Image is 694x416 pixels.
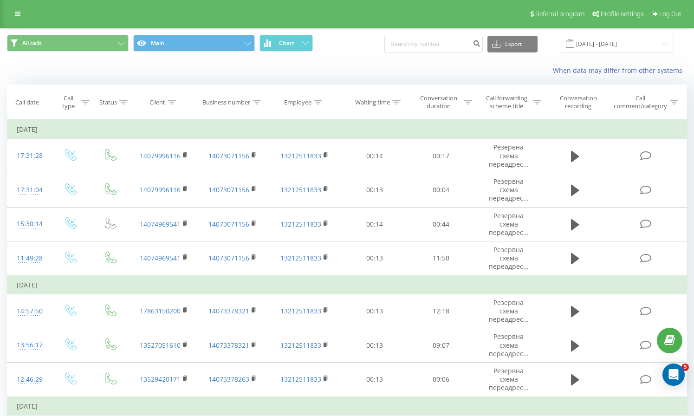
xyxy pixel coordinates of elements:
[17,370,40,389] div: 12:46:29
[7,120,687,139] td: [DATE]
[489,332,529,357] span: Резервна схема переадрес...
[22,39,42,47] span: All calls
[208,151,249,160] a: 14073071156
[58,94,79,110] div: Call type
[551,94,604,110] div: Conversation recording
[284,98,311,106] div: Employee
[17,302,40,320] div: 14:57:50
[408,207,474,241] td: 00:44
[408,362,474,396] td: 00:06
[208,253,249,262] a: 14073071156
[208,306,249,315] a: 14073378321
[489,143,529,168] span: Резервна схема переадрес...
[140,151,181,160] a: 14079996116
[208,185,249,194] a: 14073071156
[681,364,689,371] span: 5
[489,245,529,271] span: Резервна схема переадрес...
[416,94,461,110] div: Conversation duration
[342,241,408,276] td: 00:13
[659,10,681,18] span: Log Out
[208,341,249,350] a: 14073378321
[17,147,40,165] div: 17:31:28
[662,364,685,386] div: Open Intercom Messenger
[601,10,644,18] span: Profile settings
[15,98,39,106] div: Call date
[133,35,255,52] button: Main
[384,36,483,52] input: Search by number
[489,366,529,392] span: Резервна схема переадрес...
[259,35,313,52] button: Chart
[280,151,321,160] a: 13212511833
[280,220,321,228] a: 13212511833
[208,375,249,383] a: 14073378263
[483,94,531,110] div: Call forwarding scheme title
[140,185,181,194] a: 14079996116
[280,253,321,262] a: 13212511833
[7,35,129,52] button: All calls
[489,298,529,324] span: Резервна схема переадрес...
[7,397,687,416] td: [DATE]
[99,98,117,106] div: Status
[487,36,538,52] button: Export
[342,173,408,207] td: 00:13
[280,341,321,350] a: 13212511833
[342,139,408,173] td: 00:14
[208,220,249,228] a: 14073071156
[280,185,321,194] a: 13212511833
[535,10,584,18] span: Referral program
[342,328,408,363] td: 00:13
[140,306,181,315] a: 17863150200
[355,98,390,106] div: Waiting time
[408,328,474,363] td: 09:07
[342,362,408,396] td: 00:13
[140,220,181,228] a: 14074969541
[613,94,668,110] div: Call comment/category
[408,139,474,173] td: 00:17
[149,98,165,106] div: Client
[342,207,408,241] td: 00:14
[17,181,40,199] div: 17:31:04
[408,173,474,207] td: 00:04
[140,341,181,350] a: 13527051610
[140,375,181,383] a: 13529420171
[7,276,687,294] td: [DATE]
[280,306,321,315] a: 13212511833
[553,66,687,75] a: When data may differ from other systems
[140,253,181,262] a: 14074969541
[489,177,529,202] span: Резервна схема переадрес...
[17,215,40,233] div: 15:30:14
[279,40,294,46] span: Chart
[342,294,408,328] td: 00:13
[408,241,474,276] td: 11:50
[280,375,321,383] a: 13212511833
[202,98,250,106] div: Business number
[408,294,474,328] td: 12:18
[17,249,40,267] div: 11:49:28
[489,211,529,237] span: Резервна схема переадрес...
[17,336,40,354] div: 13:56:17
